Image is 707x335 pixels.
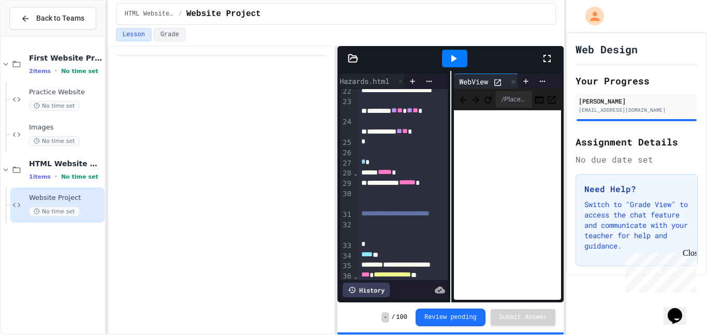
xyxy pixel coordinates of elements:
h2: Assignment Details [576,135,698,149]
button: Refresh [483,93,493,106]
div: 29 [340,179,353,189]
button: Console [534,93,544,106]
span: Back to Teams [36,13,84,24]
p: Switch to "Grade View" to access the chat feature and communicate with your teacher for help and ... [584,199,689,251]
span: No time set [61,68,98,75]
div: Natural Hazards.html [301,74,407,89]
span: Back [458,93,468,106]
span: - [381,312,389,323]
div: 28 [340,168,353,179]
div: 32 [340,220,353,241]
div: No due date set [576,153,698,166]
span: No time set [29,207,80,216]
div: 23 [340,97,353,117]
h3: Need Help? [584,183,689,195]
div: 34 [340,251,353,261]
button: Open in new tab [547,93,557,106]
span: • [55,67,57,75]
iframe: Web Preview [454,110,562,300]
div: 36 [340,271,353,282]
div: Natural Hazards.html [301,76,394,86]
div: Chat with us now!Close [4,4,71,66]
span: No time set [29,101,80,111]
div: 31 [340,210,353,220]
div: WebView [454,74,520,89]
span: / [391,313,395,322]
div: [EMAIL_ADDRESS][DOMAIN_NAME] [579,106,695,114]
span: 2 items [29,68,51,75]
div: /Places%20to%20Visit.html [495,91,533,108]
span: 100 [396,313,407,322]
span: Submit Answer [499,313,548,322]
div: 27 [340,158,353,169]
span: Fold line [353,272,358,280]
span: Fold line [353,169,358,177]
span: No time set [61,173,98,180]
div: My Account [575,4,607,28]
button: Grade [154,28,186,41]
div: 26 [340,148,353,158]
div: 35 [340,261,353,271]
span: Website Project [29,194,102,202]
div: [PERSON_NAME] [579,96,695,106]
button: Review pending [416,309,485,326]
span: Website Project [186,8,261,20]
button: Lesson [116,28,152,41]
div: 30 [340,189,353,210]
span: First Website Practice [29,53,102,63]
div: 33 [340,241,353,251]
span: 1 items [29,173,51,180]
div: 22 [340,86,353,97]
iframe: chat widget [664,294,697,325]
span: Images [29,123,102,132]
div: WebView [454,76,493,87]
span: HTML Website Project (Graded) [29,159,102,168]
span: No time set [29,136,80,146]
button: Back to Teams [9,7,96,30]
button: Submit Answer [491,309,556,326]
span: Forward [470,93,481,106]
h1: Web Design [576,42,638,56]
h2: Your Progress [576,74,698,88]
span: HTML Website Project (Graded) [125,10,174,18]
span: / [179,10,182,18]
iframe: chat widget [621,249,697,293]
div: History [343,283,390,297]
span: • [55,172,57,181]
div: 24 [340,117,353,138]
span: Practice Website [29,88,102,97]
div: 25 [340,138,353,148]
